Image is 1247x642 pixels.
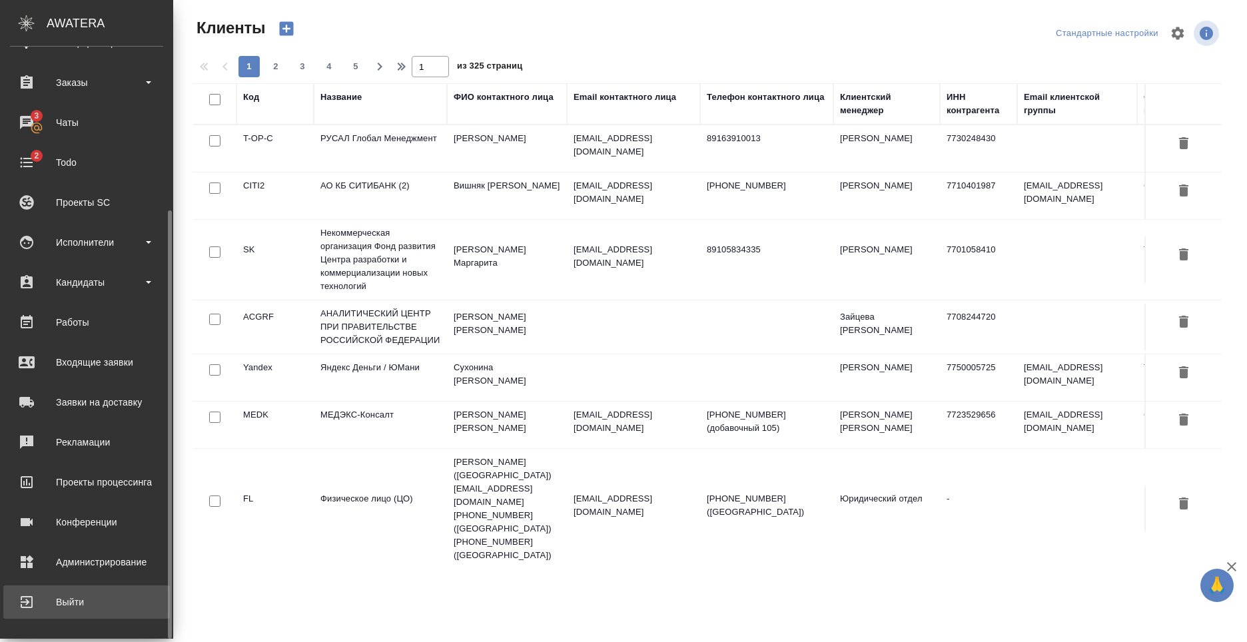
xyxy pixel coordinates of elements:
td: T-OP-C [236,125,314,172]
div: Клиентский менеджер [840,91,933,117]
p: [EMAIL_ADDRESS][DOMAIN_NAME] [574,492,693,519]
td: ACGRF [236,304,314,350]
button: Удалить [1172,408,1195,433]
div: ФИО контактного лица [454,91,554,104]
button: 5 [345,56,366,77]
td: Некоммерческая организация Фонд развития Центра разработки и коммерциализации новых технологий [314,220,447,300]
button: 3 [292,56,313,77]
div: split button [1052,23,1162,44]
a: Проекты SC [3,186,170,219]
td: Таганка [1137,354,1244,401]
td: [PERSON_NAME] [833,172,940,219]
td: АО КБ СИТИБАНК (2) [314,172,447,219]
td: SK [236,236,314,283]
button: Удалить [1172,361,1195,386]
div: ИНН контрагента [947,91,1011,117]
td: АНАЛИТИЧЕСКИЙ ЦЕНТР ПРИ ПРАВИТЕЛЬСТВЕ РОССИЙСКОЙ ФЕДЕРАЦИИ [314,300,447,354]
div: Проекты процессинга [10,472,163,492]
button: Удалить [1172,132,1195,157]
td: [PERSON_NAME] [PERSON_NAME] [447,304,567,350]
td: Yandex [236,354,314,401]
a: Выйти [3,585,170,619]
span: 3 [26,109,47,123]
a: Входящие заявки [3,346,170,379]
button: Создать [270,17,302,40]
a: Заявки на доставку [3,386,170,419]
div: Работы [10,312,163,332]
td: [PERSON_NAME] [833,354,940,401]
td: Сити3 [1137,402,1244,448]
p: [EMAIL_ADDRESS][DOMAIN_NAME] [574,243,693,270]
td: 7730248430 [940,125,1017,172]
span: 🙏 [1206,571,1228,599]
td: ЦО [1137,485,1244,532]
div: Выйти [10,592,163,612]
td: Яндекс Деньги / ЮМани [314,354,447,401]
p: [PHONE_NUMBER] [707,179,827,192]
p: [EMAIL_ADDRESS][DOMAIN_NAME] [574,408,693,435]
p: [EMAIL_ADDRESS][DOMAIN_NAME] [574,179,693,206]
span: 4 [318,60,340,73]
a: Рекламации [3,426,170,459]
td: [EMAIL_ADDRESS][DOMAIN_NAME] [1017,402,1137,448]
td: CITI2 [236,172,314,219]
p: [PHONE_NUMBER] (добавочный 105) [707,408,827,435]
p: 89163910013 [707,132,827,145]
span: Посмотреть информацию [1194,21,1222,46]
span: 5 [345,60,366,73]
td: Технический [1137,236,1244,283]
div: Проекты SC [10,192,163,212]
td: МЕДЭКС-Консалт [314,402,447,448]
button: 🙏 [1200,569,1234,602]
td: [PERSON_NAME] Маргарита [447,236,567,283]
div: Заказы [10,73,163,93]
td: Сити [1137,172,1244,219]
a: Администрирование [3,545,170,579]
div: Название [320,91,362,104]
div: Ответственная команда [1144,91,1237,117]
button: Удалить [1172,310,1195,335]
div: Кандидаты [10,272,163,292]
td: [PERSON_NAME] [833,125,940,172]
div: AWATERA [47,10,173,37]
p: [EMAIL_ADDRESS][DOMAIN_NAME] [574,132,693,159]
div: Код [243,91,259,104]
p: [PHONE_NUMBER] ([GEOGRAPHIC_DATA]) [707,492,827,519]
span: Настроить таблицу [1162,17,1194,49]
td: 7723529656 [940,402,1017,448]
td: РУСАЛ Глобал Менеджмент [314,125,447,172]
span: 2 [26,149,47,162]
div: Администрирование [10,552,163,572]
div: Заявки на доставку [10,392,163,412]
span: Клиенты [193,17,265,39]
td: 7708244720 [940,304,1017,350]
a: Работы [3,306,170,339]
span: 2 [265,60,286,73]
a: Проекты процессинга [3,466,170,499]
div: Чаты [10,113,163,133]
div: Исполнители [10,232,163,252]
td: Юридический отдел [833,485,940,532]
td: [PERSON_NAME] [PERSON_NAME] [447,402,567,448]
td: Зайцева [PERSON_NAME] [833,304,940,350]
td: [PERSON_NAME] [447,125,567,172]
a: Конференции [3,505,170,539]
div: Телефон контактного лица [707,91,825,104]
td: FL [236,485,314,532]
td: Физическое лицо (ЦО) [314,485,447,532]
div: Конференции [10,512,163,532]
td: Сухонина [PERSON_NAME] [447,354,567,401]
span: 3 [292,60,313,73]
a: 3Чаты [3,106,170,139]
button: Удалить [1172,492,1195,517]
td: [EMAIL_ADDRESS][DOMAIN_NAME] [1017,354,1137,401]
td: Вишняк [PERSON_NAME] [447,172,567,219]
button: Удалить [1172,179,1195,204]
button: 4 [318,56,340,77]
td: MEDK [236,402,314,448]
div: Email клиентской группы [1024,91,1130,117]
div: Email контактного лица [574,91,676,104]
td: 7750005725 [940,354,1017,401]
td: 7710401987 [940,172,1017,219]
p: 89105834335 [707,243,827,256]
